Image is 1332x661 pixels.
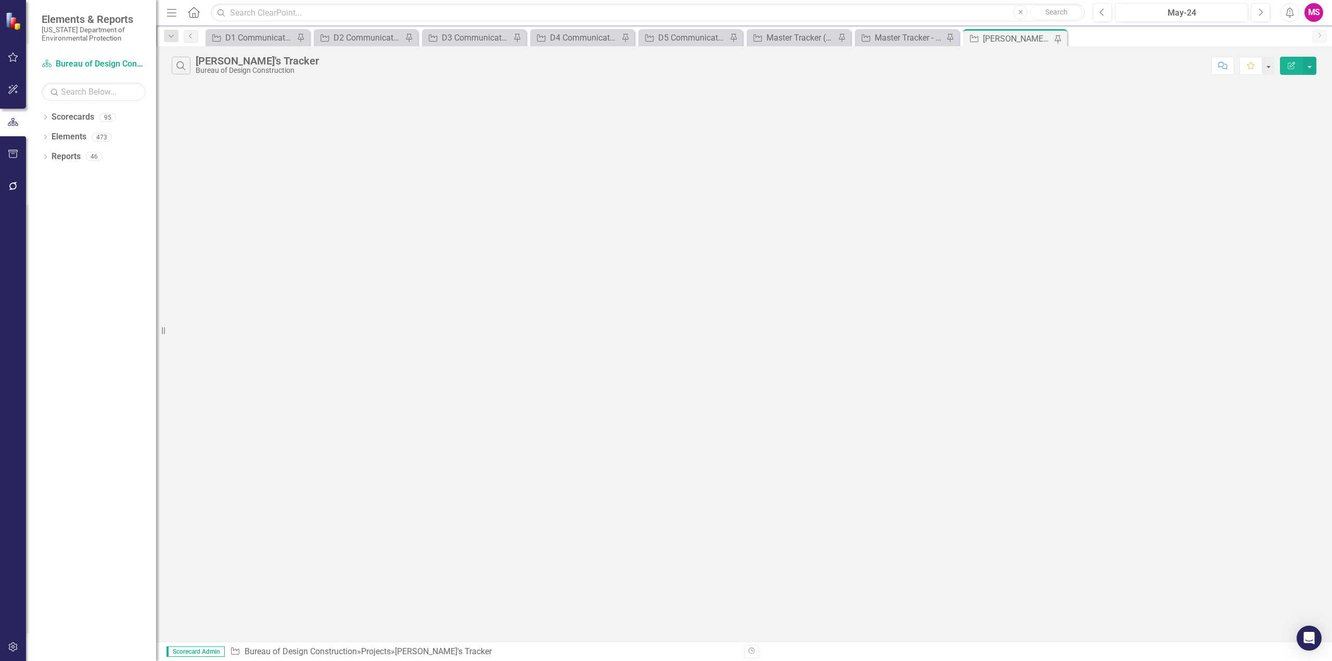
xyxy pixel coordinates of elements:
[225,31,294,44] div: D1 Communications Tracker
[766,31,835,44] div: Master Tracker (External)
[1115,3,1248,22] button: May-24
[196,67,319,74] div: Bureau of Design Construction
[641,31,727,44] a: D5 Communications Tracker
[442,31,510,44] div: D3 Communications Tracker
[42,25,146,43] small: [US_STATE] Department of Environmental Protection
[550,31,619,44] div: D4 Communications Tracker
[208,31,294,44] a: D1 Communications Tracker
[166,646,225,657] span: Scorecard Admin
[875,31,943,44] div: Master Tracker - Current User
[245,646,357,656] a: Bureau of Design Construction
[1297,626,1322,651] div: Open Intercom Messenger
[316,31,402,44] a: D2 Communications Tracker
[334,31,402,44] div: D2 Communications Tracker
[658,31,727,44] div: D5 Communications Tracker
[395,646,492,656] div: [PERSON_NAME]'s Tracker
[52,111,94,123] a: Scorecards
[983,32,1052,45] div: [PERSON_NAME]'s Tracker
[42,13,146,25] span: Elements & Reports
[1304,3,1323,22] button: MS
[230,646,736,658] div: » »
[749,31,835,44] a: Master Tracker (External)
[1045,8,1068,16] span: Search
[92,133,112,141] div: 473
[99,113,116,122] div: 95
[425,31,510,44] a: D3 Communications Tracker
[5,11,23,30] img: ClearPoint Strategy
[857,31,943,44] a: Master Tracker - Current User
[52,151,81,163] a: Reports
[1119,7,1245,19] div: May-24
[211,4,1085,22] input: Search ClearPoint...
[533,31,619,44] a: D4 Communications Tracker
[196,55,319,67] div: [PERSON_NAME]'s Tracker
[42,58,146,70] a: Bureau of Design Construction
[1030,5,1082,20] button: Search
[52,131,86,143] a: Elements
[86,152,103,161] div: 46
[42,83,146,101] input: Search Below...
[361,646,391,656] a: Projects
